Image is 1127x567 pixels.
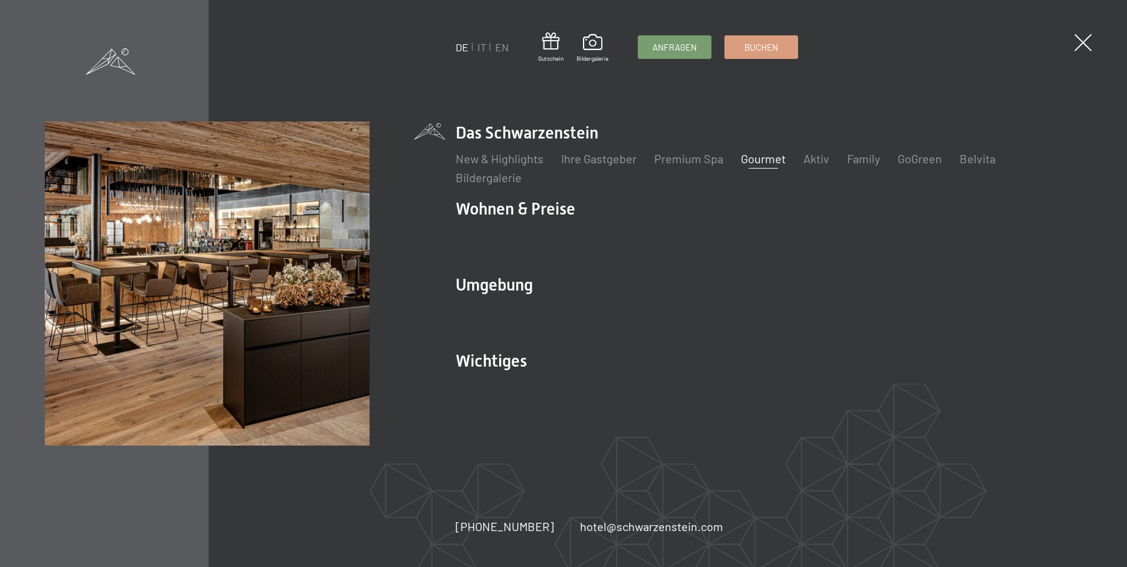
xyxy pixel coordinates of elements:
[456,518,554,535] a: [PHONE_NUMBER]
[741,151,786,166] a: Gourmet
[654,151,723,166] a: Premium Spa
[477,41,486,54] a: IT
[898,151,942,166] a: GoGreen
[456,170,522,184] a: Bildergalerie
[847,151,880,166] a: Family
[456,41,469,54] a: DE
[538,54,563,62] span: Gutschein
[576,34,608,62] a: Bildergalerie
[576,54,608,62] span: Bildergalerie
[960,151,996,166] a: Belvita
[538,32,563,62] a: Gutschein
[653,41,697,54] span: Anfragen
[561,151,637,166] a: Ihre Gastgeber
[495,41,509,54] a: EN
[638,36,711,58] a: Anfragen
[456,151,543,166] a: New & Highlights
[580,518,723,535] a: hotel@schwarzenstein.com
[725,36,798,58] a: Buchen
[744,41,778,54] span: Buchen
[456,519,554,533] span: [PHONE_NUMBER]
[803,151,829,166] a: Aktiv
